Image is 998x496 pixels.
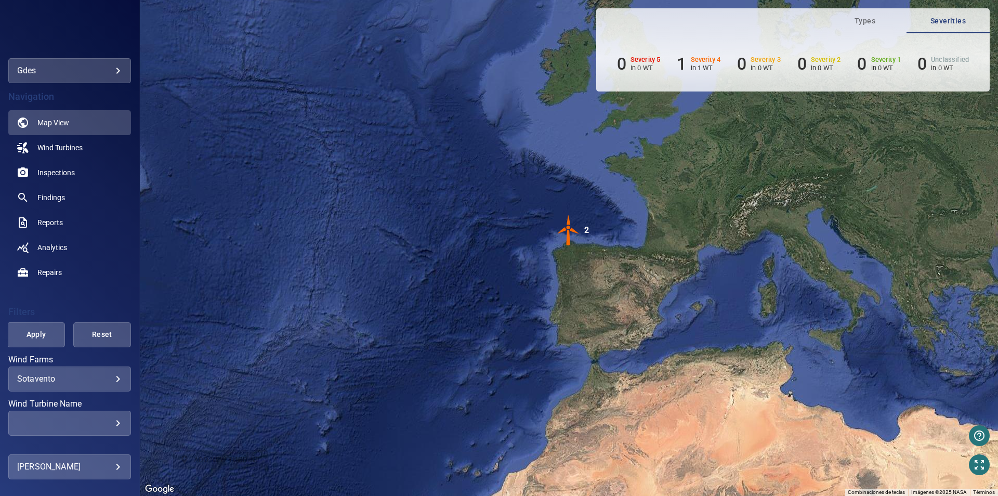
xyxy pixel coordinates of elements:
[37,192,65,203] span: Findings
[142,482,177,496] img: Google
[917,54,927,74] h6: 0
[17,459,122,475] div: [PERSON_NAME]
[677,54,686,74] h6: 1
[7,322,65,347] button: Apply
[553,215,584,246] img: windFarmIconCat4.svg
[8,210,131,235] a: reports noActive
[8,235,131,260] a: analytics noActive
[691,56,721,63] h6: Severity 4
[8,185,131,210] a: findings noActive
[617,54,661,74] li: Severity 5
[931,64,969,72] p: in 0 WT
[142,482,177,496] a: Abre esta zona en Google Maps (se abre en una nueva ventana)
[584,215,589,246] div: 2
[73,322,131,347] button: Reset
[37,118,69,128] span: Map View
[8,411,131,436] div: Wind Turbine Name
[631,64,661,72] p: in 0 WT
[37,242,67,253] span: Analytics
[8,92,131,102] h4: Navigation
[830,15,900,28] span: Types
[797,54,807,74] h6: 0
[751,56,781,63] h6: Severity 3
[8,307,131,317] h4: Filters
[871,64,901,72] p: in 0 WT
[17,62,122,79] div: gdes
[37,267,62,278] span: Repairs
[848,489,905,496] button: Combinaciones de teclas
[8,367,131,391] div: Wind Farms
[871,56,901,63] h6: Severity 1
[8,400,131,408] label: Wind Turbine Name
[8,160,131,185] a: inspections noActive
[617,54,626,74] h6: 0
[691,64,721,72] p: in 1 WT
[37,142,83,153] span: Wind Turbines
[8,58,131,83] div: gdes
[8,260,131,285] a: repairs noActive
[737,54,746,74] h6: 0
[553,215,584,247] gmp-advanced-marker: 2
[86,328,118,341] span: Reset
[8,135,131,160] a: windturbines noActive
[677,54,720,74] li: Severity 4
[20,328,52,341] span: Apply
[931,56,969,63] h6: Unclassified
[811,64,841,72] p: in 0 WT
[751,64,781,72] p: in 0 WT
[8,110,131,135] a: map active
[37,167,75,178] span: Inspections
[857,54,866,74] h6: 0
[973,489,995,495] a: Términos (se abre en una nueva pestaña)
[8,356,131,364] label: Wind Farms
[49,26,89,36] img: gdes-logo
[631,56,661,63] h6: Severity 5
[17,374,122,384] div: Sotavento
[737,54,781,74] li: Severity 3
[911,489,967,495] span: Imágenes ©2025 NASA
[913,15,983,28] span: Severities
[811,56,841,63] h6: Severity 2
[37,217,63,228] span: Reports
